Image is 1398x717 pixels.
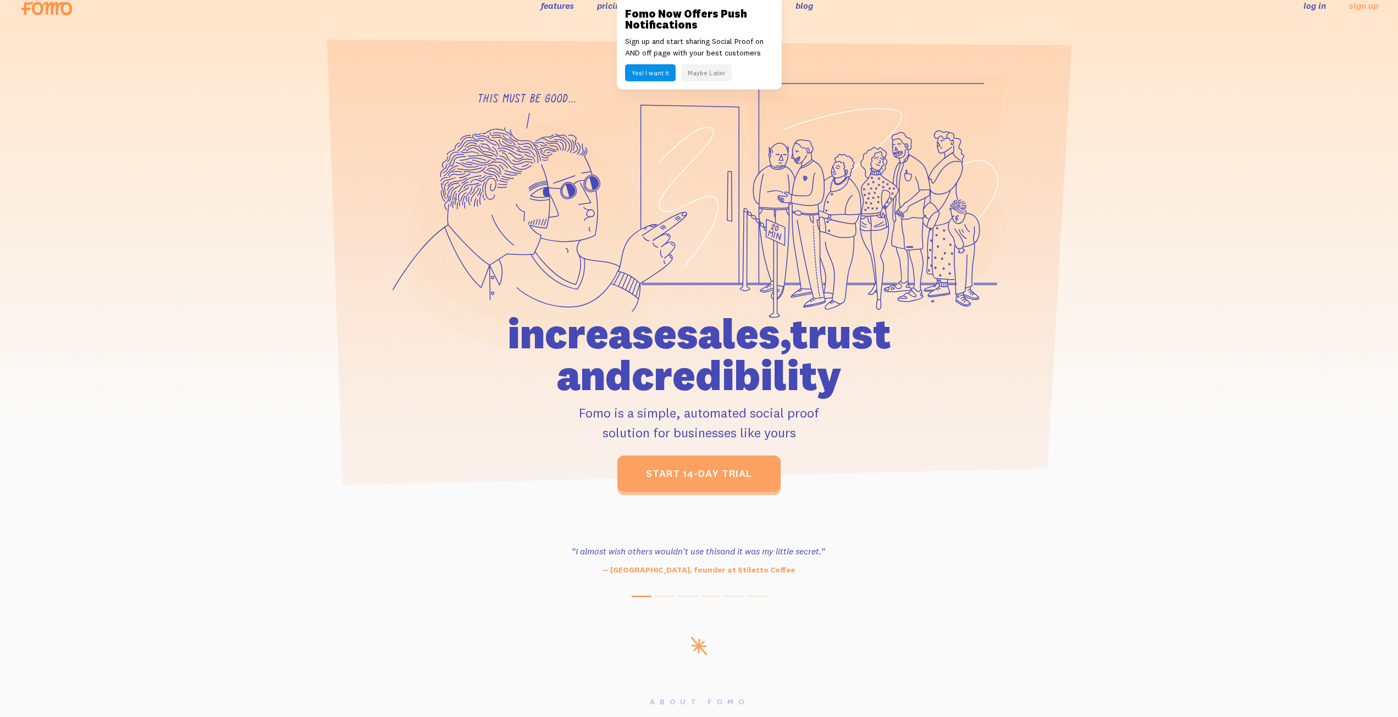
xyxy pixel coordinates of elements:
h3: Fomo Now Offers Push Notifications [625,8,773,30]
p: Sign up and start sharing Social Proof on AND off page with your best customers [625,36,773,59]
h6: About Fomo [354,698,1045,705]
button: Yes! I want it [625,64,676,81]
button: Maybe Later [681,64,732,81]
a: start 14-day trial [617,455,781,492]
h1: increase sales, trust and credibility [445,313,954,396]
p: Fomo is a simple, automated social proof solution for businesses like yours [445,403,954,442]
